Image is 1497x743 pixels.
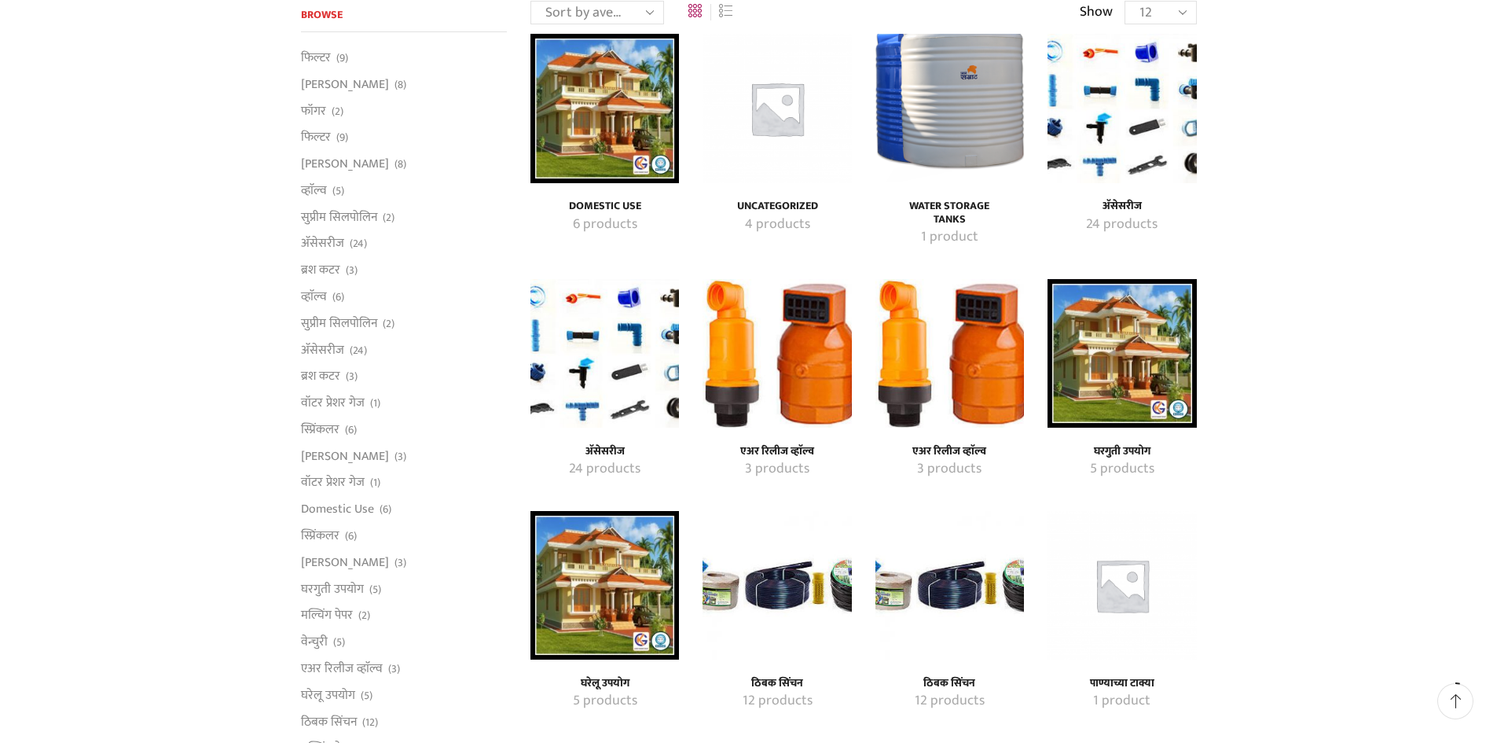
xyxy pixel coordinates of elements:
img: अ‍ॅसेसरीज [530,279,679,428]
span: (2) [383,210,394,226]
a: Visit product category अ‍ॅसेसरीज [530,279,679,428]
img: पाण्याच्या टाक्या [1048,511,1196,660]
a: ब्रश कटर [301,363,340,390]
a: Visit product category अ‍ॅसेसरीज [548,459,662,480]
h4: घरेलू उपयोग [548,677,662,690]
a: ब्रश कटर [301,257,340,284]
mark: 3 products [745,459,809,480]
a: सुप्रीम सिलपोलिन [301,204,377,230]
a: Visit product category एअर रिलीज व्हाॅल्व [875,279,1024,428]
img: Uncategorized [703,34,851,182]
h4: अ‍ॅसेसरीज [1065,200,1179,213]
h4: ठिबक सिंचन [720,677,834,690]
span: (24) [350,343,367,359]
span: (3) [346,369,358,384]
a: Visit product category Uncategorized [720,215,834,235]
mark: 12 products [915,691,985,712]
mark: 6 products [573,215,637,235]
span: (3) [346,263,358,278]
span: (5) [361,688,372,704]
h4: पाण्याच्या टाक्या [1065,677,1179,690]
h4: घरगुती उपयोग [1065,445,1179,458]
mark: 1 product [921,227,978,248]
a: Visit product category Domestic Use [548,200,662,213]
img: Domestic Use [530,34,679,182]
a: Visit product category घरेलू उपयोग [548,677,662,690]
a: व्हाॅल्व [301,284,327,311]
mark: 5 products [573,691,637,712]
a: वॉटर प्रेशर गेज [301,469,365,496]
span: (8) [394,77,406,93]
a: मल्चिंग पेपर [301,602,353,629]
a: वॉटर प्रेशर गेज [301,390,365,417]
h4: एअर रिलीज व्हाॅल्व [720,445,834,458]
a: घरेलू उपयोग [301,682,355,708]
a: Visit product category अ‍ॅसेसरीज [1065,200,1179,213]
span: (1) [370,395,380,411]
span: (3) [388,661,400,677]
h4: Domestic Use [548,200,662,213]
a: सुप्रीम सिलपोलिन [301,310,377,337]
span: (2) [358,608,370,623]
span: (5) [332,183,344,199]
mark: 4 products [745,215,810,235]
span: (1) [370,475,380,491]
mark: 3 products [917,459,981,480]
h4: अ‍ॅसेसरीज [548,445,662,458]
a: स्प्रिंकलर [301,523,339,550]
a: Visit product category पाण्याच्या टाक्या [1065,691,1179,712]
span: (2) [332,104,343,120]
img: एअर रिलीज व्हाॅल्व [703,279,851,428]
a: Visit product category घरगुती उपयोग [1048,279,1196,428]
a: वेन्चुरी [301,629,328,656]
span: (5) [333,634,345,650]
a: Visit product category घरगुती उपयोग [1065,459,1179,480]
a: Visit product category अ‍ॅसेसरीज [1048,34,1196,182]
h4: ठिबक सिंचन [893,677,1007,690]
mark: 1 product [1093,691,1150,712]
a: फिल्टर [301,49,331,71]
a: Visit product category अ‍ॅसेसरीज [548,445,662,458]
a: Visit product category अ‍ॅसेसरीज [1065,215,1179,235]
a: Visit product category पाण्याच्या टाक्या [1048,511,1196,660]
a: Visit product category एअर रिलीज व्हाॅल्व [893,445,1007,458]
span: (6) [332,289,344,305]
a: Visit product category ठिबक सिंचन [720,691,834,712]
img: ठिबक सिंचन [703,511,851,660]
a: Visit product category एअर रिलीज व्हाॅल्व [720,459,834,480]
mark: 24 products [1086,215,1158,235]
span: (6) [345,422,357,438]
a: Visit product category ठिबक सिंचन [893,677,1007,690]
span: (9) [336,50,348,66]
span: (6) [345,528,357,544]
a: Visit product category ठिबक सिंचन [703,511,851,660]
img: घरगुती उपयोग [1048,279,1196,428]
span: (3) [394,555,406,571]
a: Visit product category ठिबक सिंचन [893,691,1007,712]
span: Show [1080,2,1113,23]
a: Visit product category एअर रिलीज व्हाॅल्व [720,445,834,458]
span: (8) [394,156,406,172]
a: घरगुती उपयोग [301,576,364,602]
a: [PERSON_NAME] [301,443,389,469]
span: (2) [383,316,394,332]
mark: 24 products [569,459,640,480]
select: Shop order [530,1,664,24]
a: Visit product category घरेलू उपयोग [548,691,662,712]
a: Visit product category एअर रिलीज व्हाॅल्व [893,459,1007,480]
a: [PERSON_NAME] [301,71,389,97]
span: (6) [380,502,391,517]
a: अ‍ॅसेसरीज [301,230,344,257]
a: ठिबक सिंचन [301,708,357,735]
h4: Water Storage Tanks [893,200,1007,226]
a: Visit product category एअर रिलीज व्हाॅल्व [703,279,851,428]
a: Visit product category ठिबक सिंचन [720,677,834,690]
img: घरेलू उपयोग [530,511,679,660]
a: फॉगर [301,97,326,124]
img: एअर रिलीज व्हाॅल्व [875,279,1024,428]
a: अ‍ॅसेसरीज [301,337,344,363]
h4: एअर रिलीज व्हाॅल्व [893,445,1007,458]
a: फिल्टर [301,124,331,151]
a: Visit product category Water Storage Tanks [875,34,1024,182]
span: (5) [369,582,381,598]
